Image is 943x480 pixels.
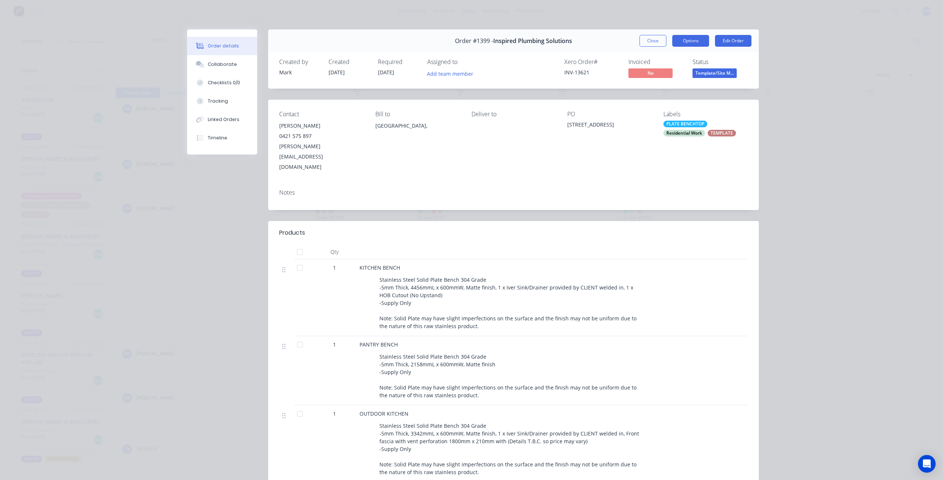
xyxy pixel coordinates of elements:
div: Stainless Steel Solid Plate Bench 304 Grade -5mm Thick, 3342mmL x 600mmW, Matte finish, 1 x Iver ... [376,420,642,477]
button: Edit Order [715,35,751,47]
div: Labels [663,111,748,118]
div: [PERSON_NAME]0421 575 897[PERSON_NAME][EMAIL_ADDRESS][DOMAIN_NAME] [279,121,364,172]
div: Collaborate [208,61,237,68]
div: INV-13621 [564,68,620,76]
div: PO [567,111,652,118]
button: Close [639,35,666,47]
div: [PERSON_NAME][EMAIL_ADDRESS][DOMAIN_NAME] [279,141,364,172]
div: Timeline [208,135,227,141]
button: Linked Orders [187,110,257,129]
div: Order details [208,43,239,49]
span: 1 [333,410,336,417]
span: Order #1399 - [455,38,493,45]
div: Open Intercom Messenger [918,455,936,473]
div: [PERSON_NAME] [279,121,364,131]
button: Add team member [427,68,477,78]
div: Assigned to [427,58,501,65]
div: Residential Work [663,130,705,136]
div: Required [378,58,418,65]
div: [GEOGRAPHIC_DATA], [375,121,460,131]
div: Status [693,58,748,65]
button: Options [672,35,709,47]
button: Tracking [187,92,257,110]
div: Checklists 0/0 [208,79,240,86]
button: Collaborate [187,55,257,74]
div: Deliver to [471,111,556,118]
span: 1 [333,341,336,348]
span: 1 [333,264,336,271]
div: Created by [279,58,320,65]
button: Template/Site M... [693,68,737,79]
button: Checklists 0/0 [187,74,257,92]
span: [DATE] [378,69,394,76]
div: Products [279,228,305,237]
span: PANTRY BENCH [360,341,398,348]
div: Xero Order # [564,58,620,65]
button: Timeline [187,129,257,147]
span: OUTDOOR KITCHEN [360,410,409,417]
div: 0421 575 897 [279,131,364,141]
div: Contact [279,111,364,118]
span: Inspired Plumbing Solutions [493,38,572,45]
div: [STREET_ADDRESS] [567,121,652,131]
div: TEMPLATE [708,130,736,136]
div: Tracking [208,98,228,104]
div: Bill to [375,111,460,118]
span: KITCHEN BENCH [360,264,400,271]
div: Stainless Steel Solid Plate Bench 304 Grade -5mm Thick, 4456mmL x 600mmW, Matte finish, 1 x Iver ... [376,274,642,331]
div: Stainless Steel Solid Plate Bench 304 Grade -5mm Thick, 2158mmL x 600mmW, Matte finish -Supply On... [376,351,642,401]
span: No [628,68,673,78]
div: [GEOGRAPHIC_DATA], [375,121,460,144]
span: Template/Site M... [693,68,737,78]
span: [DATE] [329,69,345,76]
button: Order details [187,37,257,55]
button: Add team member [423,68,477,78]
div: Linked Orders [208,116,239,123]
div: PLATE BENCHTOP [663,121,707,127]
div: Qty [312,245,357,259]
div: Invoiced [628,58,684,65]
div: Created [329,58,369,65]
div: Notes [279,189,748,196]
div: Mark [279,68,320,76]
